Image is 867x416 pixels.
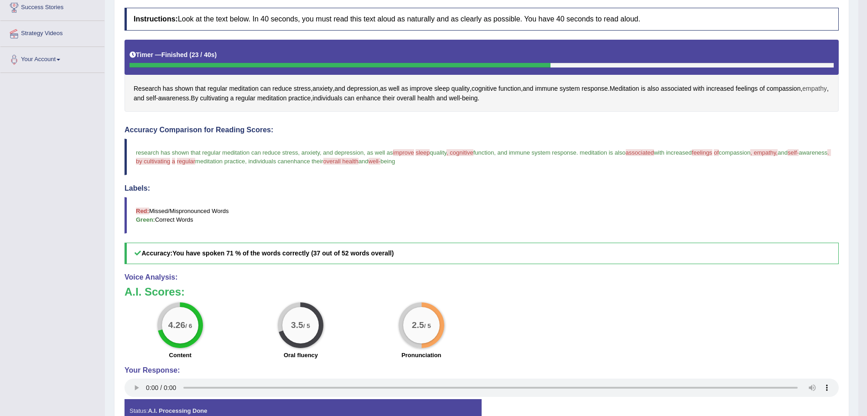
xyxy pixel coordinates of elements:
[412,320,424,330] big: 2.5
[163,84,173,94] span: Click to see word definition
[287,158,323,165] span: enhance their
[424,323,431,330] small: / 5
[168,320,185,330] big: 4.26
[136,216,155,223] b: Green:
[523,84,533,94] span: Click to see word definition
[344,94,355,103] span: Click to see word definition
[472,84,497,94] span: Click to see word definition
[0,47,104,70] a: Your Account
[260,84,271,94] span: Click to see word definition
[714,149,719,156] span: of
[363,149,365,156] span: ,
[449,94,460,103] span: Click to see word definition
[473,149,494,156] span: function
[175,84,193,94] span: Click to see word definition
[189,51,192,58] b: (
[397,94,415,103] span: Click to see word definition
[401,351,441,359] label: Pronunciation
[498,84,521,94] span: Click to see word definition
[136,208,149,214] b: Red:
[693,84,705,94] span: Click to see word definition
[356,94,381,103] span: Click to see word definition
[195,158,245,165] span: meditation practice
[719,149,750,156] span: compassion
[130,52,217,58] h5: Timer —
[535,84,558,94] span: Click to see word definition
[291,320,304,330] big: 3.5
[647,84,659,94] span: Click to see word definition
[125,273,839,281] h4: Voice Analysis:
[312,94,342,103] span: Click to see word definition
[320,149,322,156] span: ,
[626,149,654,156] span: associated
[654,149,692,156] span: with increased
[430,149,446,156] span: quality
[235,94,255,103] span: Click to see word definition
[148,407,207,414] strong: A.I. Processing Done
[136,149,298,156] span: research has shown that regular meditation can reduce stress
[736,84,758,94] span: Click to see word definition
[788,149,799,156] span: self-
[434,84,449,94] span: Click to see word definition
[415,149,430,156] span: sleep
[802,84,827,94] span: Click to see word definition
[759,84,765,94] span: Click to see word definition
[323,158,358,165] span: overall health
[497,149,576,156] span: and immune system response
[134,94,144,103] span: Click to see word definition
[294,84,311,94] span: Click to see word definition
[452,84,470,94] span: Click to see word definition
[767,84,801,94] span: Click to see word definition
[158,94,189,103] span: Click to see word definition
[401,84,408,94] span: Click to see word definition
[610,84,639,94] span: Click to see word definition
[191,94,198,103] span: Click to see word definition
[257,94,287,103] span: Click to see word definition
[125,126,839,134] h4: Accuracy Comparison for Reading Scores:
[185,323,192,330] small: / 6
[380,158,395,165] span: being
[641,84,645,94] span: Click to see word definition
[358,158,369,165] span: and
[192,51,215,58] b: 23 / 40s
[560,84,580,94] span: Click to see word definition
[125,8,839,31] h4: Look at the text below. In 40 seconds, you must read this text aloud as naturally and as clearly ...
[581,84,608,94] span: Click to see word definition
[389,84,400,94] span: Click to see word definition
[125,286,185,298] b: A.I. Scores:
[229,84,259,94] span: Click to see word definition
[446,149,473,156] span: , cognitive
[369,158,381,165] span: well-
[580,149,625,156] span: meditation is also
[169,351,192,359] label: Content
[125,366,839,374] h4: Your Response:
[494,149,496,156] span: ,
[125,184,839,192] h4: Labels:
[248,158,287,165] span: individuals can
[177,158,195,165] span: regular
[146,94,156,103] span: Click to see word definition
[750,149,778,156] span: , empathy,
[367,149,393,156] span: as well as
[288,94,311,103] span: Click to see word definition
[706,84,734,94] span: Click to see word definition
[134,15,178,23] b: Instructions:
[161,51,188,58] b: Finished
[230,94,234,103] span: Click to see word definition
[172,250,394,257] b: You have spoken 71 % of the words correctly (37 out of 52 words overall)
[125,243,839,264] h5: Accuracy:
[0,21,104,44] a: Strategy Videos
[301,149,320,156] span: anxiety
[383,94,395,103] span: Click to see word definition
[410,84,433,94] span: Click to see word definition
[303,323,310,330] small: / 5
[200,94,228,103] span: Click to see word definition
[172,158,175,165] span: a
[125,40,839,112] div: , , , , , . , , - . , - .
[799,149,827,156] span: awareness
[323,149,363,156] span: and depression
[393,149,414,156] span: improve
[245,158,247,165] span: ,
[208,84,228,94] span: Click to see word definition
[661,84,691,94] span: Click to see word definition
